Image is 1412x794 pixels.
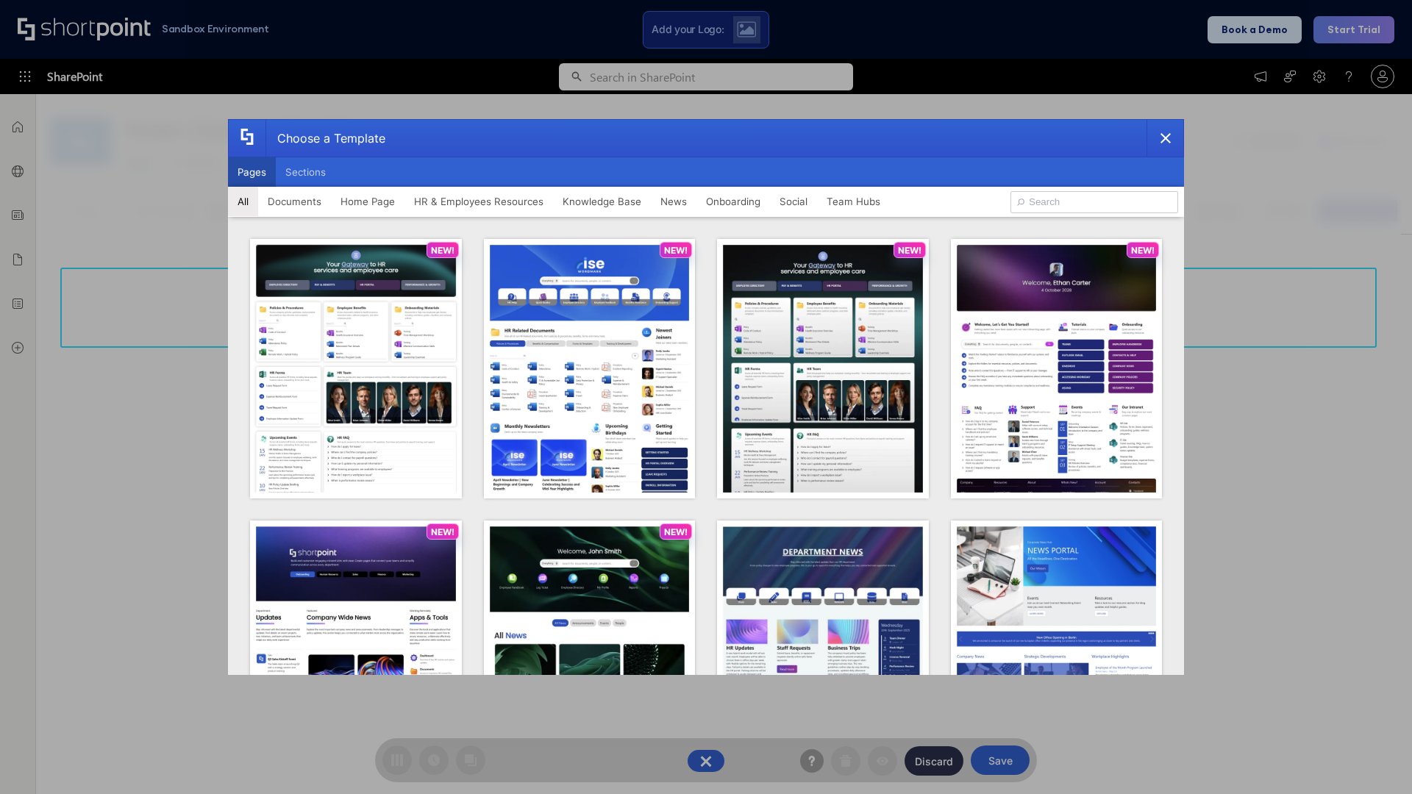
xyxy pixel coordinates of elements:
p: NEW! [431,526,454,537]
button: HR & Employees Resources [404,187,553,216]
p: NEW! [431,245,454,256]
input: Search [1010,191,1178,213]
p: NEW! [898,245,921,256]
p: NEW! [664,526,688,537]
button: Documents [258,187,331,216]
button: News [651,187,696,216]
button: All [228,187,258,216]
button: Social [770,187,817,216]
p: NEW! [1131,245,1155,256]
p: NEW! [664,245,688,256]
div: template selector [228,119,1184,675]
button: Team Hubs [817,187,890,216]
button: Pages [228,157,276,187]
button: Home Page [331,187,404,216]
button: Onboarding [696,187,770,216]
div: Choose a Template [265,120,385,157]
button: Sections [276,157,335,187]
iframe: Chat Widget [1338,723,1412,794]
button: Knowledge Base [553,187,651,216]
